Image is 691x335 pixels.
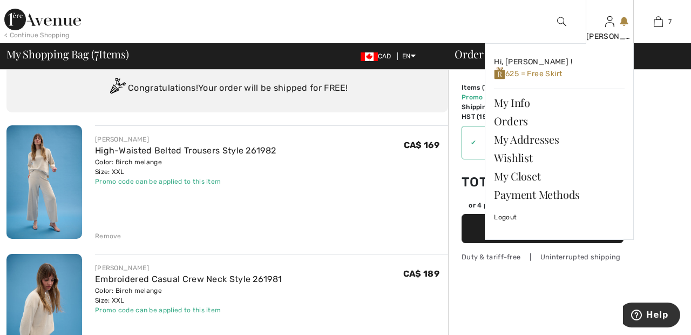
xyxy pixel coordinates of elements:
a: Sign In [605,16,614,26]
img: loyalty_logo_r.svg [494,66,505,80]
span: EN [402,52,416,60]
div: < Continue Shopping [4,30,70,40]
div: Color: Birch melange Size: XXL [95,157,276,177]
div: Color: Birch melange Size: XXL [95,286,282,305]
img: My Info [605,15,614,28]
div: Congratulations! Your order will be shipped for FREE! [19,78,435,99]
img: search the website [557,15,566,28]
div: [PERSON_NAME] [95,263,282,273]
div: Order Summary [442,49,685,59]
span: Hi, [PERSON_NAME] ! [494,57,572,66]
button: Proceed to Summary [462,214,624,243]
img: High-Waisted Belted Trousers Style 261982 [6,125,82,239]
div: ✔ [462,138,476,148]
td: Total [462,164,517,200]
a: Wishlist [494,149,625,167]
a: Payment Methods [494,185,625,204]
span: My Shopping Bag ( Items) [6,49,129,59]
img: My Bag [654,15,663,28]
div: [PERSON_NAME] [95,135,276,144]
img: 1ère Avenue [4,9,81,30]
div: [PERSON_NAME] [586,31,634,42]
span: 7 [668,17,672,26]
div: or 4 payments ofCA$ 348.02withSezzle Click to learn more about Sezzle [462,200,624,214]
div: or 4 payments of with [469,200,624,210]
td: Promo code [462,92,517,102]
a: 7 [634,15,682,28]
a: My Addresses [494,130,625,149]
td: HST (15%) [462,112,517,122]
a: Logout [494,204,625,231]
img: Canadian Dollar [361,52,378,61]
span: CA$ 189 [403,269,439,279]
iframe: Opens a widget where you can find more information [623,303,680,330]
a: My Closet [494,167,625,185]
span: CAD [361,52,396,60]
td: Shipping [462,102,517,112]
td: Items ( ) [462,83,517,92]
span: 625 = Free Skirt [494,69,562,78]
a: My Info [494,93,625,112]
div: Duty & tariff-free | Uninterrupted shipping [462,252,624,262]
span: 7 [94,46,99,60]
div: Remove [95,231,121,241]
a: High-Waisted Belted Trousers Style 261982 [95,145,276,156]
div: Promo code can be applied to this item [95,177,276,186]
a: Orders [494,112,625,130]
a: Embroidered Casual Crew Neck Style 261981 [95,274,282,284]
div: Promo code can be applied to this item [95,305,282,315]
a: Hi, [PERSON_NAME] ! 625 = Free Skirt [494,52,625,84]
span: CA$ 169 [404,140,439,150]
img: Congratulation2.svg [106,78,128,99]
